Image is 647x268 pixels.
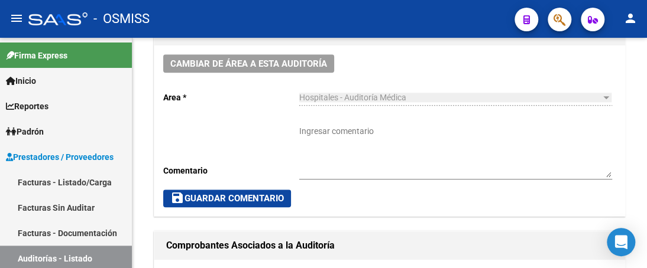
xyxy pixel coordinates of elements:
[163,189,291,207] button: Guardar Comentario
[170,191,185,205] mat-icon: save
[163,54,334,73] button: Cambiar de área a esta auditoría
[607,228,635,256] div: Open Intercom Messenger
[163,91,299,104] p: Area *
[6,74,36,87] span: Inicio
[623,11,638,25] mat-icon: person
[6,151,114,164] span: Prestadores / Proveedores
[6,100,48,113] span: Reportes
[9,11,24,25] mat-icon: menu
[170,58,327,69] span: Cambiar de área a esta auditoría
[166,236,613,255] h1: Comprobantes Asociados a la Auditoría
[6,49,67,62] span: Firma Express
[6,125,44,138] span: Padrón
[299,93,406,102] span: Hospitales - Auditoría Médica
[93,6,150,32] span: - OSMISS
[163,164,299,177] p: Comentario
[170,193,284,204] span: Guardar Comentario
